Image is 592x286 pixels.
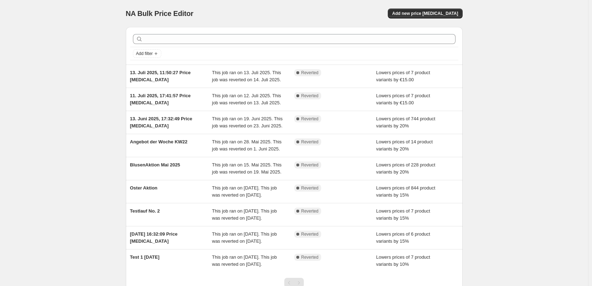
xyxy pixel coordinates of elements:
[301,208,319,214] span: Reverted
[376,93,430,105] span: Lowers prices of 7 product variants by €15.00
[130,162,180,167] span: BlusenAktion Mai 2025
[130,185,158,191] span: Oster Aktion
[212,231,277,244] span: This job ran on [DATE]. This job was reverted on [DATE].
[376,116,435,128] span: Lowers prices of 744 product variants by 20%
[376,231,430,244] span: Lowers prices of 6 product variants by 15%
[130,208,160,214] span: Testlauf No. 2
[301,231,319,237] span: Reverted
[130,70,191,82] span: 13. Juli 2025, 11:50:27 Price [MEDICAL_DATA]
[301,93,319,99] span: Reverted
[376,70,430,82] span: Lowers prices of 7 product variants by €15.00
[130,93,191,105] span: 11. Juli 2025, 17:41:57 Price [MEDICAL_DATA]
[376,162,435,175] span: Lowers prices of 228 product variants by 20%
[212,93,281,105] span: This job ran on 12. Juli 2025. This job was reverted on 13. Juli 2025.
[212,208,277,221] span: This job ran on [DATE]. This job was reverted on [DATE].
[212,162,281,175] span: This job ran on 15. Mai 2025. This job was reverted on 19. Mai 2025.
[301,254,319,260] span: Reverted
[133,49,161,58] button: Add filter
[376,208,430,221] span: Lowers prices of 7 product variants by 15%
[212,254,277,267] span: This job ran on [DATE]. This job was reverted on [DATE].
[212,70,281,82] span: This job ran on 13. Juli 2025. This job was reverted on 14. Juli 2025.
[376,139,433,152] span: Lowers prices of 14 product variants by 20%
[212,116,283,128] span: This job ran on 19. Juni 2025. This job was reverted on 23. Juni 2025.
[392,11,458,16] span: Add new price [MEDICAL_DATA]
[388,9,462,18] button: Add new price [MEDICAL_DATA]
[130,254,160,260] span: Test 1 [DATE]
[130,116,192,128] span: 13. Juni 2025, 17:32:49 Price [MEDICAL_DATA]
[301,185,319,191] span: Reverted
[130,139,188,144] span: Angebot der Woche KW22
[212,139,281,152] span: This job ran on 28. Mai 2025. This job was reverted on 1. Juni 2025.
[376,254,430,267] span: Lowers prices of 7 product variants by 10%
[212,185,277,198] span: This job ran on [DATE]. This job was reverted on [DATE].
[136,51,153,56] span: Add filter
[301,116,319,122] span: Reverted
[301,70,319,76] span: Reverted
[130,231,178,244] span: [DATE] 16:32:09 Price [MEDICAL_DATA]
[376,185,435,198] span: Lowers prices of 844 product variants by 15%
[301,162,319,168] span: Reverted
[126,10,194,17] span: NA Bulk Price Editor
[301,139,319,145] span: Reverted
